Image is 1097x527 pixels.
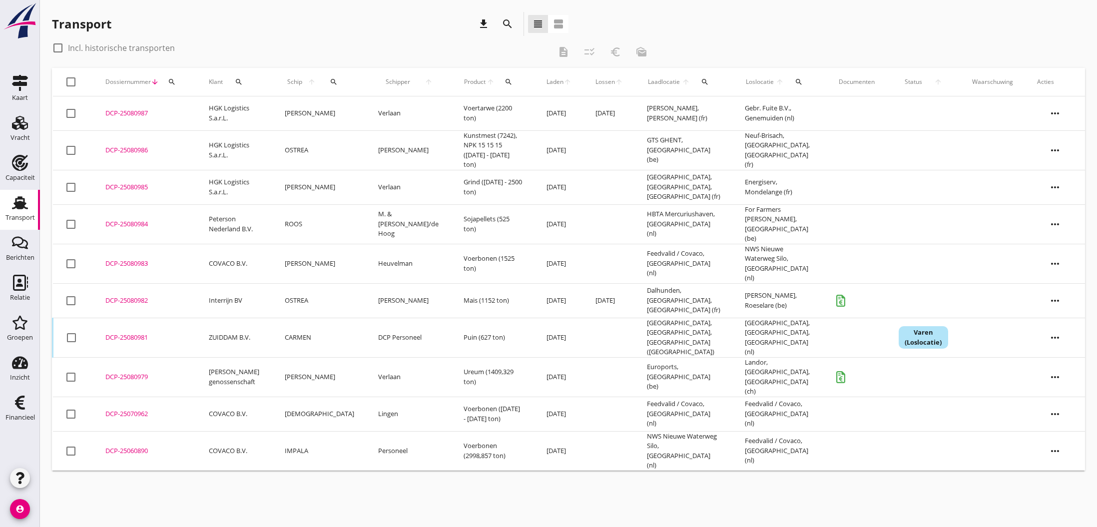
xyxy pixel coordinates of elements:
div: Relatie [10,294,30,301]
td: [DEMOGRAPHIC_DATA] [273,397,366,431]
td: DCP Personeel [366,318,452,357]
td: HGK Logistics S.a.r.L. [197,96,273,131]
td: Heuvelman [366,244,452,283]
div: Groepen [7,334,33,341]
td: [PERSON_NAME] [273,170,366,204]
td: [GEOGRAPHIC_DATA], [GEOGRAPHIC_DATA], [GEOGRAPHIC_DATA] (fr) [635,170,733,204]
td: Feedvalid / Covaco, [GEOGRAPHIC_DATA] (nl) [733,397,826,431]
i: arrow_upward [417,78,440,86]
span: Sojapellets (525 ton) [464,214,510,233]
i: arrow_upward [486,78,495,86]
td: [DATE] [535,204,583,244]
td: Energiserv, Mondelange (fr) [733,170,826,204]
span: Schipper [378,77,417,86]
td: [PERSON_NAME] [366,130,452,170]
img: logo-small.a267ee39.svg [2,2,38,39]
td: ROOS [273,204,366,244]
i: arrow_upward [775,78,785,86]
i: more_horiz [1041,250,1069,278]
div: DCP-25080983 [105,259,185,269]
div: DCP-25080985 [105,182,185,192]
div: Capaciteit [5,174,35,181]
td: [PERSON_NAME] [273,244,366,283]
i: search [502,18,514,30]
span: Laden [547,77,563,86]
div: DCP-25080987 [105,108,185,118]
td: Dalhunden, [GEOGRAPHIC_DATA], [GEOGRAPHIC_DATA] (fr) [635,283,733,318]
i: arrow_upward [928,78,948,86]
td: COVACO B.V. [197,244,273,283]
i: arrow_upward [681,78,691,86]
i: download [478,18,490,30]
td: Voertarwe (2200 ton) [452,96,535,131]
span: Loslocatie [745,77,775,86]
span: Product [464,77,486,86]
div: Transport [5,214,35,221]
td: Voerbonen (1525 ton) [452,244,535,283]
td: HBTA Mercuriushaven, [GEOGRAPHIC_DATA] (nl) [635,204,733,244]
td: OSTREA [273,130,366,170]
span: Dossiernummer [105,77,151,86]
td: Kunstmest (7242), NPK 15 15 15 ([DATE] - [DATE] ton) [452,130,535,170]
td: [DATE] [535,357,583,397]
span: Schip [285,77,305,86]
i: arrow_upward [563,78,571,86]
td: [PERSON_NAME], [PERSON_NAME] (fr) [635,96,733,131]
td: Verlaan [366,357,452,397]
label: Incl. historische transporten [68,43,175,53]
td: Verlaan [366,96,452,131]
i: view_agenda [552,18,564,30]
i: more_horiz [1041,363,1069,391]
td: Feedvalid / Covaco, [GEOGRAPHIC_DATA] (nl) [635,397,733,431]
td: Interrijn BV [197,283,273,318]
td: [DATE] [535,318,583,357]
div: Transport [52,16,111,32]
td: Peterson Nederland B.V. [197,204,273,244]
div: DCP-25080981 [105,333,185,343]
td: Landor, [GEOGRAPHIC_DATA], [GEOGRAPHIC_DATA] (ch) [733,357,826,397]
td: [GEOGRAPHIC_DATA], [GEOGRAPHIC_DATA], [GEOGRAPHIC_DATA] (nl) [733,318,826,357]
i: search [168,78,176,86]
td: HGK Logistics S.a.r.L. [197,130,273,170]
i: search [795,78,803,86]
i: more_horiz [1041,99,1069,127]
td: Gebr. Fuite B.V., Genemuiden (nl) [733,96,826,131]
div: DCP-25070962 [105,409,185,419]
div: DCP-25080982 [105,296,185,306]
td: HGK Logistics S.a.r.L. [197,170,273,204]
td: Feedvalid / Covaco, [GEOGRAPHIC_DATA] (nl) [635,244,733,283]
div: Inzicht [10,374,30,381]
i: view_headline [532,18,544,30]
td: [DATE] [583,283,635,318]
div: Documenten [839,77,875,86]
td: M. & [PERSON_NAME]/de Hoog [366,204,452,244]
div: DCP-25060890 [105,446,185,456]
td: Mais (1152 ton) [452,283,535,318]
i: account_circle [10,499,30,519]
td: [DATE] [535,170,583,204]
td: [DATE] [535,130,583,170]
div: DCP-25080979 [105,372,185,382]
td: [DATE] [535,96,583,131]
td: NWS Nieuwe Waterweg Silo, [GEOGRAPHIC_DATA] (nl) [733,244,826,283]
td: [GEOGRAPHIC_DATA], [GEOGRAPHIC_DATA], [GEOGRAPHIC_DATA] ([GEOGRAPHIC_DATA]) [635,318,733,357]
td: [DATE] [583,96,635,131]
i: more_horiz [1041,287,1069,315]
td: Verlaan [366,170,452,204]
div: Berichten [6,254,34,261]
div: Kaart [12,94,28,101]
span: Laadlocatie [647,77,681,86]
div: Financieel [5,414,35,421]
i: more_horiz [1041,324,1069,352]
td: Ureum (1409,329 ton) [452,357,535,397]
td: Lingen [366,397,452,431]
td: Feedvalid / Covaco, [GEOGRAPHIC_DATA] (nl) [733,431,826,471]
i: more_horiz [1041,136,1069,164]
i: arrow_downward [151,78,159,86]
td: [PERSON_NAME], Roeselare (be) [733,283,826,318]
i: more_horiz [1041,173,1069,201]
div: Acties [1037,77,1073,86]
i: more_horiz [1041,400,1069,428]
td: [DATE] [535,431,583,471]
div: Klant [209,70,261,94]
